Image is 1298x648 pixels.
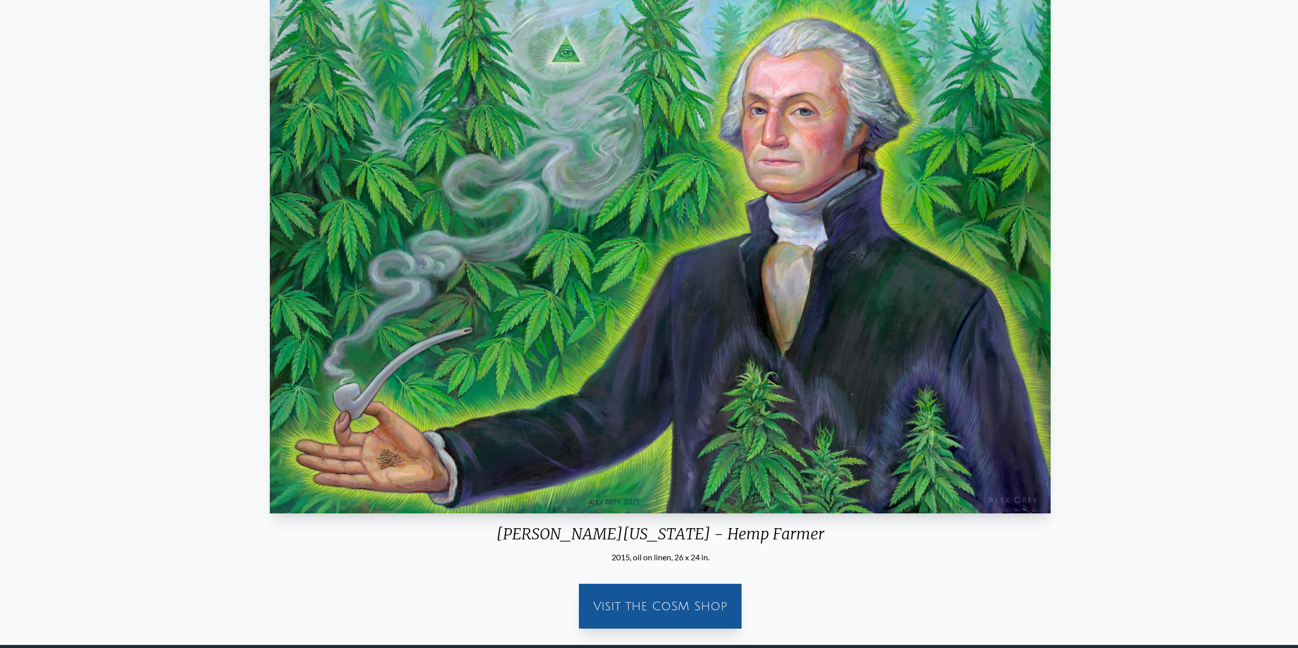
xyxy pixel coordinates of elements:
div: [PERSON_NAME][US_STATE] - Hemp Farmer [266,525,1054,551]
div: 2015, oil on linen, 26 x 24 in. [266,551,1054,563]
a: Visit the CoSM Shop [585,590,735,623]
